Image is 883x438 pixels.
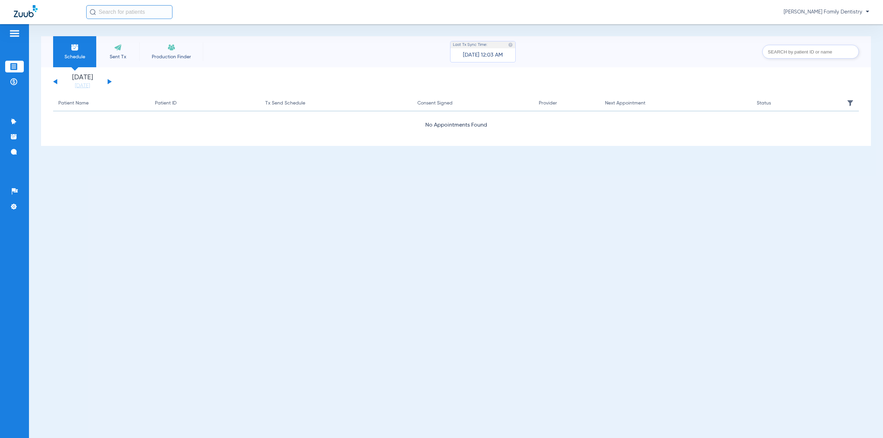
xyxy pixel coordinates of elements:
[114,43,122,51] img: Sent Tx
[539,99,557,107] div: Provider
[847,100,854,107] img: filter.svg
[453,41,487,48] span: Last Tx Sync Time:
[265,99,305,107] div: Tx Send Schedule
[167,43,176,51] img: Recare
[757,99,829,107] div: Status
[508,42,513,47] img: last sync help info
[145,53,198,60] span: Production Finder
[86,5,172,19] input: Search for patients
[14,5,38,17] img: Zuub Logo
[58,99,89,107] div: Patient Name
[539,99,595,107] div: Provider
[9,29,20,38] img: hamburger-icon
[71,43,79,51] img: Schedule
[53,122,859,129] span: No Appointments Found
[62,74,103,89] li: [DATE]
[605,99,645,107] div: Next Appointment
[58,53,91,60] span: Schedule
[762,45,859,59] input: SEARCH by patient ID or name
[784,9,869,16] span: [PERSON_NAME] Family Dentistry
[155,99,177,107] div: Patient ID
[62,82,103,89] a: [DATE]
[417,99,528,107] div: Consent Signed
[101,53,134,60] span: Sent Tx
[757,99,771,107] div: Status
[90,9,96,15] img: Search Icon
[58,99,145,107] div: Patient Name
[605,99,746,107] div: Next Appointment
[265,99,407,107] div: Tx Send Schedule
[417,99,453,107] div: Consent Signed
[155,99,255,107] div: Patient ID
[463,52,503,59] span: [DATE] 12:03 AM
